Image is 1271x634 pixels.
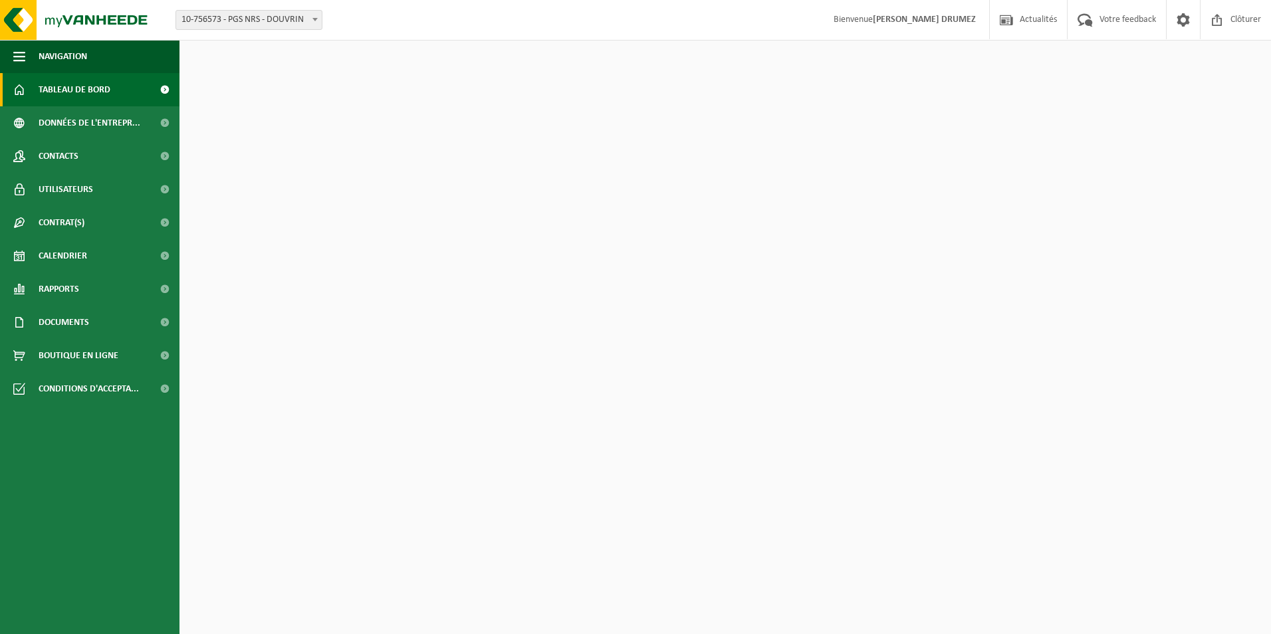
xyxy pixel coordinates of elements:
strong: [PERSON_NAME] DRUMEZ [873,15,976,25]
span: Documents [39,306,89,339]
span: Rapports [39,272,79,306]
span: Utilisateurs [39,173,93,206]
span: 10-756573 - PGS NRS - DOUVRIN [176,11,322,29]
span: Tableau de bord [39,73,110,106]
span: Navigation [39,40,87,73]
span: Contrat(s) [39,206,84,239]
span: Contacts [39,140,78,173]
span: Boutique en ligne [39,339,118,372]
span: 10-756573 - PGS NRS - DOUVRIN [175,10,322,30]
span: Données de l'entrepr... [39,106,140,140]
span: Calendrier [39,239,87,272]
span: Conditions d'accepta... [39,372,139,405]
